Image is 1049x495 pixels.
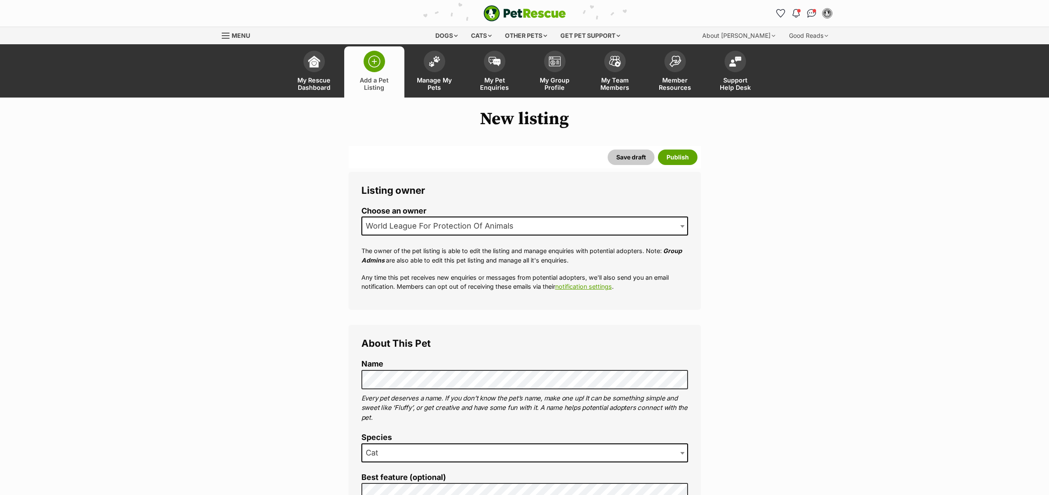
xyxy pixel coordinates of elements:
[355,76,394,91] span: Add a Pet Listing
[656,76,694,91] span: Member Resources
[284,46,344,98] a: My Rescue Dashboard
[361,246,688,265] p: The owner of the pet listing is able to edit the listing and manage enquiries with potential adop...
[222,27,256,43] a: Menu
[361,337,431,349] span: About This Pet
[716,76,755,91] span: Support Help Desk
[361,207,688,216] label: Choose an owner
[535,76,574,91] span: My Group Profile
[585,46,645,98] a: My Team Members
[609,56,621,67] img: team-members-icon-5396bd8760b3fe7c0b43da4ab00e1e3bb1a5d9ba89233759b79545d2d3fc5d0d.svg
[361,184,425,196] span: Listing owner
[525,46,585,98] a: My Group Profile
[783,27,834,44] div: Good Reads
[705,46,765,98] a: Support Help Desk
[361,217,688,235] span: World League For Protection Of Animals
[361,247,682,263] em: Group Admins
[729,56,741,67] img: help-desk-icon-fdf02630f3aa405de69fd3d07c3f3aa587a6932b1a1747fa1d2bba05be0121f9.svg
[404,46,465,98] a: Manage My Pets
[669,55,681,67] img: member-resources-icon-8e73f808a243e03378d46382f2149f9095a855e16c252ad45f914b54edf8863c.svg
[361,360,688,369] label: Name
[465,27,498,44] div: Cats
[361,443,688,462] span: Cat
[344,46,404,98] a: Add a Pet Listing
[361,473,688,482] label: Best feature (optional)
[807,9,816,18] img: chat-41dd97257d64d25036548639549fe6c8038ab92f7586957e7f3b1b290dea8141.svg
[483,5,566,21] img: logo-e224e6f780fb5917bec1dbf3a21bbac754714ae5b6737aabdf751b685950b380.svg
[361,273,688,291] p: Any time this pet receives new enquiries or messages from potential adopters, we'll also send you...
[483,5,566,21] a: PetRescue
[428,56,440,67] img: manage-my-pets-icon-02211641906a0b7f246fdf0571729dbe1e7629f14944591b6c1af311fb30b64b.svg
[608,150,654,165] button: Save draft
[820,6,834,20] button: My account
[658,150,697,165] button: Publish
[499,27,553,44] div: Other pets
[823,9,832,18] img: World League for Protection of Animals profile pic
[696,27,781,44] div: About [PERSON_NAME]
[774,6,788,20] a: Favourites
[362,447,387,459] span: Cat
[295,76,333,91] span: My Rescue Dashboard
[308,55,320,67] img: dashboard-icon-eb2f2d2d3e046f16d808141f083e7271f6b2e854fb5c12c21221c1fb7104beca.svg
[789,6,803,20] button: Notifications
[429,27,464,44] div: Dogs
[792,9,799,18] img: notifications-46538b983faf8c2785f20acdc204bb7945ddae34d4c08c2a6579f10ce5e182be.svg
[368,55,380,67] img: add-pet-listing-icon-0afa8454b4691262ce3f59096e99ab1cd57d4a30225e0717b998d2c9b9846f56.svg
[554,27,626,44] div: Get pet support
[645,46,705,98] a: Member Resources
[475,76,514,91] span: My Pet Enquiries
[805,6,819,20] a: Conversations
[774,6,834,20] ul: Account quick links
[465,46,525,98] a: My Pet Enquiries
[232,32,250,39] span: Menu
[555,283,612,290] a: notification settings
[489,57,501,66] img: pet-enquiries-icon-7e3ad2cf08bfb03b45e93fb7055b45f3efa6380592205ae92323e6603595dc1f.svg
[361,394,688,423] p: Every pet deserves a name. If you don’t know the pet’s name, make one up! It can be something sim...
[549,56,561,67] img: group-profile-icon-3fa3cf56718a62981997c0bc7e787c4b2cf8bcc04b72c1350f741eb67cf2f40e.svg
[415,76,454,91] span: Manage My Pets
[596,76,634,91] span: My Team Members
[362,220,522,232] span: World League For Protection Of Animals
[361,433,688,442] label: Species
